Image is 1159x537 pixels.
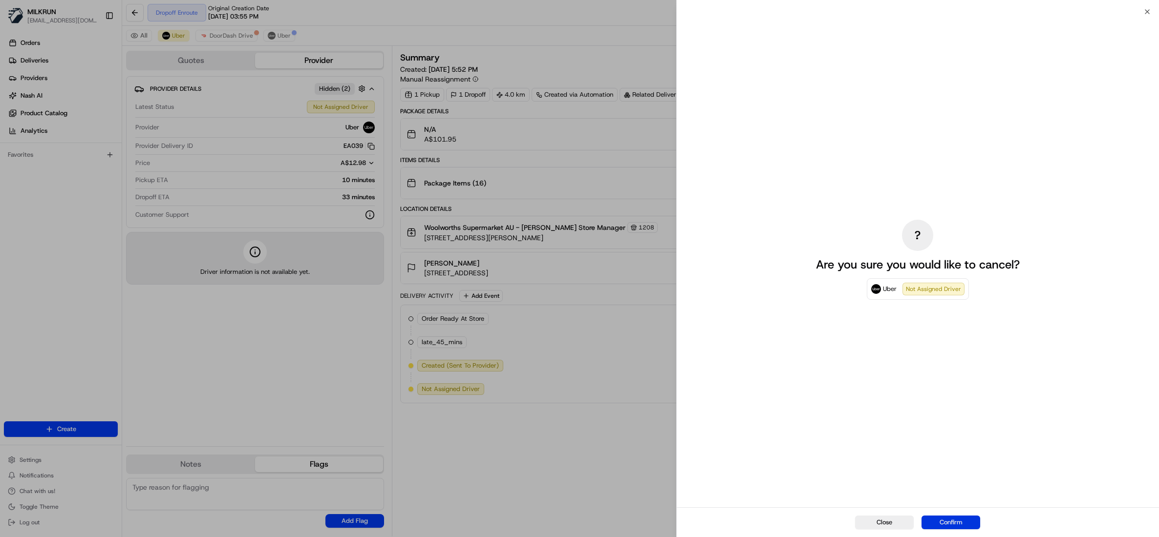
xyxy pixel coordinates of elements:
p: Are you sure you would like to cancel? [816,257,1020,272]
img: Uber [871,284,881,294]
button: Close [855,516,914,529]
button: Confirm [922,516,980,529]
div: ? [902,220,933,251]
span: Uber [883,284,897,294]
